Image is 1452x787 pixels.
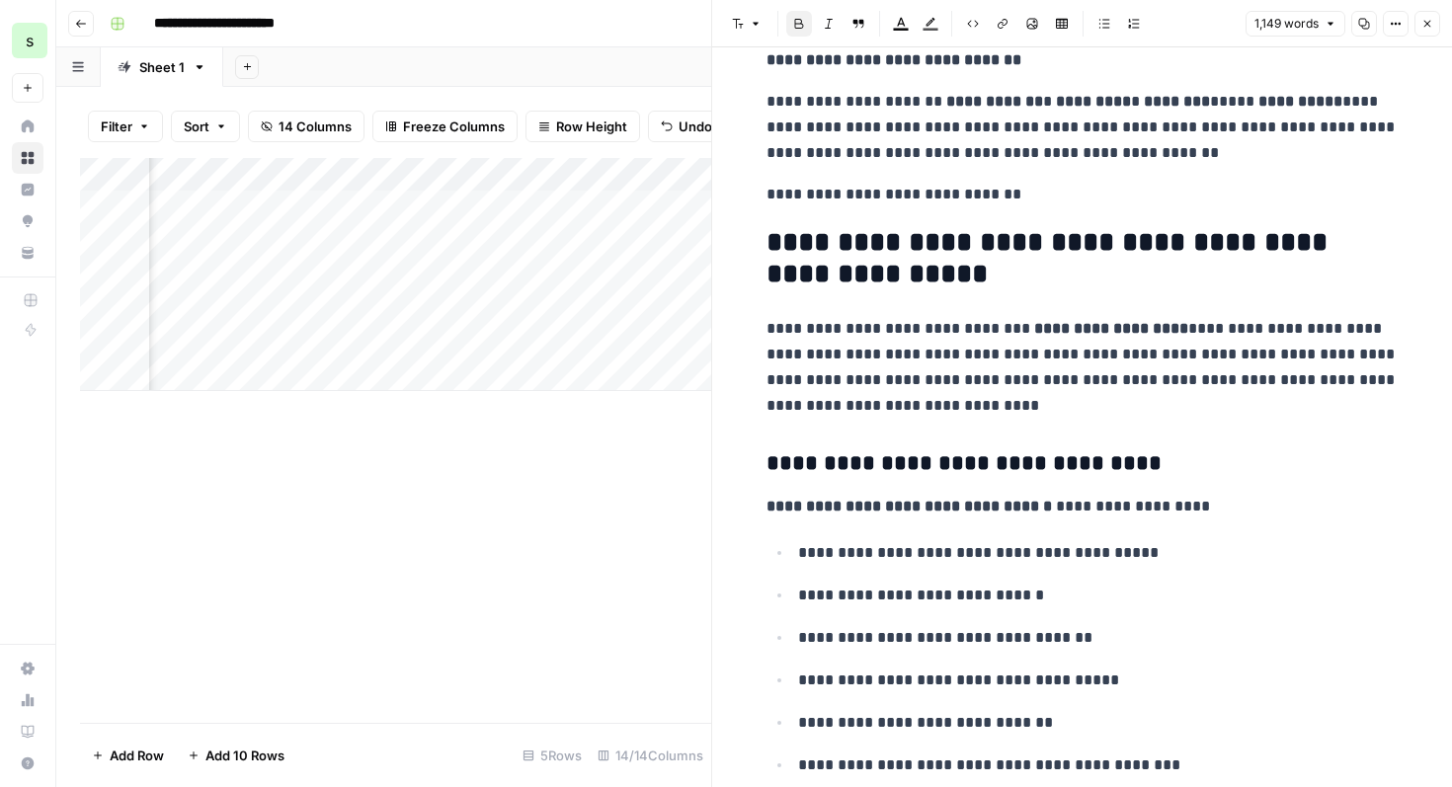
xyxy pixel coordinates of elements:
[184,117,209,136] span: Sort
[139,57,185,77] div: Sheet 1
[1246,11,1345,37] button: 1,149 words
[403,117,505,136] span: Freeze Columns
[12,142,43,174] a: Browse
[12,16,43,65] button: Workspace: saasgenie
[12,653,43,684] a: Settings
[590,740,711,771] div: 14/14 Columns
[171,111,240,142] button: Sort
[515,740,590,771] div: 5 Rows
[248,111,364,142] button: 14 Columns
[205,746,284,765] span: Add 10 Rows
[556,117,627,136] span: Row Height
[101,47,223,87] a: Sheet 1
[12,748,43,779] button: Help + Support
[80,740,176,771] button: Add Row
[12,205,43,237] a: Opportunities
[279,117,352,136] span: 14 Columns
[12,716,43,748] a: Learning Hub
[525,111,640,142] button: Row Height
[679,117,712,136] span: Undo
[176,740,296,771] button: Add 10 Rows
[26,29,34,52] span: s
[648,111,725,142] button: Undo
[88,111,163,142] button: Filter
[12,684,43,716] a: Usage
[12,111,43,142] a: Home
[372,111,518,142] button: Freeze Columns
[101,117,132,136] span: Filter
[12,174,43,205] a: Insights
[1254,15,1319,33] span: 1,149 words
[12,237,43,269] a: Your Data
[110,746,164,765] span: Add Row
